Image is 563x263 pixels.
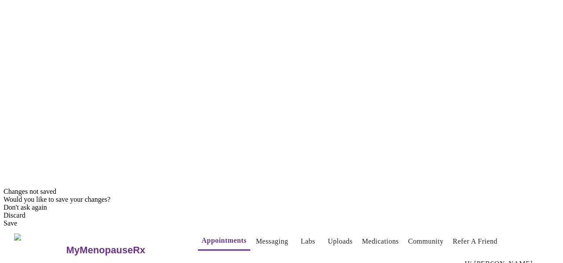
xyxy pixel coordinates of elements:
button: Uploads [324,233,356,250]
button: Messaging [252,233,292,250]
a: Community [408,235,444,248]
a: Medications [362,235,399,248]
a: Messaging [256,235,288,248]
button: Community [405,233,447,250]
button: Appointments [198,232,250,251]
button: Labs [294,233,322,250]
a: Appointments [201,234,246,247]
button: Refer a Friend [449,233,501,250]
a: Uploads [328,235,353,248]
a: Labs [301,235,315,248]
a: Refer a Friend [453,235,497,248]
h3: MyMenopauseRx [66,244,146,256]
button: Medications [358,233,402,250]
